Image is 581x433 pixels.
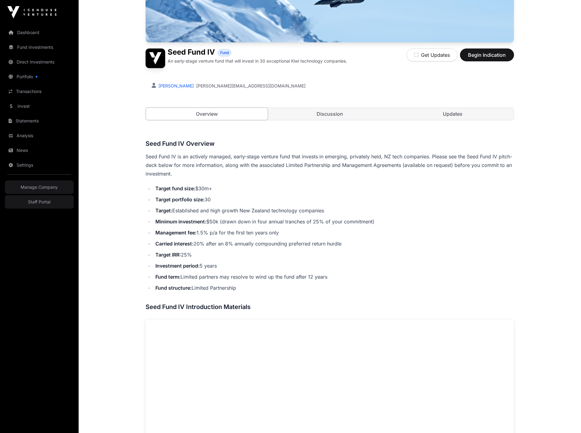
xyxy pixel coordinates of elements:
a: Dashboard [5,26,74,39]
strong: Investment period: [155,263,200,269]
a: Statements [5,114,74,128]
img: Seed Fund IV [146,48,165,68]
span: Begin Indication [468,51,506,59]
strong: Target portfolio size: [155,196,205,203]
strong: Management fee: [155,230,197,236]
a: Updates [392,108,514,120]
span: Fund [220,50,229,55]
a: Fund Investments [5,41,74,54]
a: Manage Company [5,180,74,194]
strong: Carried interest: [155,241,193,247]
li: 25% [154,250,514,259]
li: Limited Partnership [154,284,514,292]
li: $30m+ [154,184,514,193]
img: Icehouse Ventures Logo [7,6,57,18]
iframe: Chat Widget [550,404,581,433]
strong: Fund term: [155,274,181,280]
li: Established and high growth New Zealand technology companies [154,206,514,215]
li: 20% after an 8% annually compounding preferred return hurdle [154,239,514,248]
button: Get Updates [407,48,458,61]
p: An early-stage venture fund that will invest in 30 exceptional Kiwi technology companies. [168,58,347,64]
strong: Minimum investment: [155,218,206,225]
a: Analysis [5,129,74,142]
li: $50k (drawn down in four annual tranches of 25% of your commitment) [154,217,514,226]
strong: Target IRR: [155,252,181,258]
h1: Seed Fund IV [168,48,215,57]
strong: Target fund size: [155,185,195,191]
a: Invest [5,99,74,113]
a: Discussion [269,108,391,120]
a: Begin Indication [460,55,514,61]
a: News [5,144,74,157]
a: Overview [146,107,268,120]
nav: Tabs [146,108,514,120]
h3: Seed Fund IV Overview [146,139,514,149]
a: Transactions [5,85,74,98]
li: Limited partners may resolve to wind up the fund after 12 years [154,273,514,281]
p: Seed Fund IV is an actively managed, early-stage venture fund that invests in emerging, privately... [146,152,514,178]
button: Begin Indication [460,48,514,61]
li: 5 years [154,261,514,270]
a: [PERSON_NAME] [157,83,194,88]
a: Staff Portal [5,195,74,209]
a: Portfolio [5,70,74,83]
li: 1.5% p/a for the first ten years only [154,228,514,237]
a: Settings [5,158,74,172]
h3: Seed Fund IV Introduction Materials [146,302,514,312]
strong: Target: [155,207,172,214]
a: Direct Investments [5,55,74,69]
strong: Fund structure: [155,285,192,291]
a: [PERSON_NAME][EMAIL_ADDRESS][DOMAIN_NAME] [196,83,306,89]
li: 30 [154,195,514,204]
